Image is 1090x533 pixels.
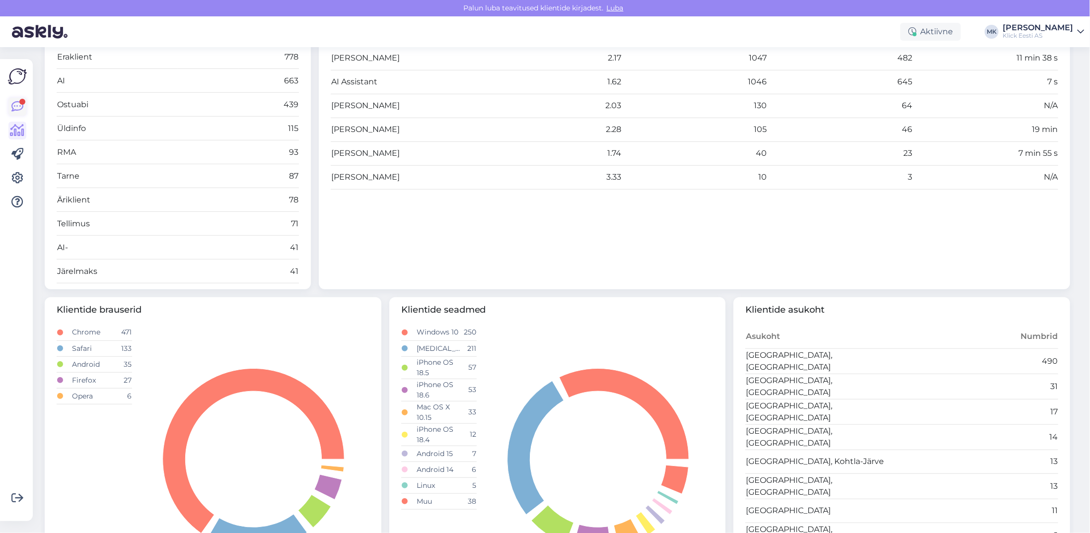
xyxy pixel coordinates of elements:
[902,473,1058,499] td: 13
[331,94,476,118] td: [PERSON_NAME]
[461,356,476,379] td: 57
[745,325,902,348] th: Asukoht
[461,340,476,356] td: 211
[913,70,1058,94] td: 7 s
[117,388,132,404] td: 6
[745,424,902,450] td: [GEOGRAPHIC_DATA], [GEOGRAPHIC_DATA]
[745,473,902,499] td: [GEOGRAPHIC_DATA], [GEOGRAPHIC_DATA]
[117,356,132,372] td: 35
[331,165,476,189] td: [PERSON_NAME]
[57,303,369,317] span: Klientide brauserid
[57,93,238,117] td: Ostuabi
[238,260,299,283] td: 41
[902,325,1058,348] th: Numbrid
[416,340,461,356] td: [MEDICAL_DATA]
[416,325,461,340] td: Windows 10
[622,141,767,165] td: 40
[331,118,476,141] td: [PERSON_NAME]
[622,118,767,141] td: 105
[416,401,461,423] td: Mac OS X 10.15
[767,70,913,94] td: 645
[767,141,913,165] td: 23
[461,423,476,446] td: 12
[416,446,461,462] td: Android 15
[461,446,476,462] td: 7
[117,340,132,356] td: 133
[401,303,714,317] span: Klientide seadmed
[72,356,117,372] td: Android
[416,356,461,379] td: iPhone OS 18.5
[767,46,913,70] td: 482
[476,70,622,94] td: 1.62
[57,212,238,236] td: Tellimus
[985,25,999,39] div: MK
[57,69,238,93] td: AI
[57,236,238,260] td: AI-
[902,399,1058,424] td: 17
[476,94,622,118] td: 2.03
[604,3,627,12] span: Luba
[416,462,461,477] td: Android 14
[461,477,476,493] td: 5
[767,165,913,189] td: 3
[476,165,622,189] td: 3.33
[745,499,902,523] td: [GEOGRAPHIC_DATA]
[1003,32,1073,40] div: Klick Eesti AS
[72,388,117,404] td: Opera
[1003,24,1073,32] div: [PERSON_NAME]
[238,69,299,93] td: 663
[57,45,238,69] td: Eraklient
[622,94,767,118] td: 130
[117,325,132,340] td: 471
[461,379,476,401] td: 53
[745,450,902,473] td: [GEOGRAPHIC_DATA], Kohtla-Järve
[72,372,117,388] td: Firefox
[745,399,902,424] td: [GEOGRAPHIC_DATA], [GEOGRAPHIC_DATA]
[476,118,622,141] td: 2.28
[8,67,27,86] img: Askly Logo
[416,477,461,493] td: Linux
[72,325,117,340] td: Chrome
[902,348,1058,374] td: 490
[331,46,476,70] td: [PERSON_NAME]
[745,374,902,399] td: [GEOGRAPHIC_DATA], [GEOGRAPHIC_DATA]
[622,165,767,189] td: 10
[461,325,476,340] td: 250
[913,165,1058,189] td: N/A
[476,46,622,70] td: 2.17
[117,372,132,388] td: 27
[238,212,299,236] td: 71
[902,450,1058,473] td: 13
[238,45,299,69] td: 778
[767,118,913,141] td: 46
[416,423,461,446] td: iPhone OS 18.4
[913,46,1058,70] td: 11 min 38 s
[913,94,1058,118] td: N/A
[57,140,238,164] td: RMA
[745,303,1058,317] span: Klientide asukoht
[416,493,461,509] td: Muu
[622,46,767,70] td: 1047
[745,348,902,374] td: [GEOGRAPHIC_DATA], [GEOGRAPHIC_DATA]
[57,260,238,283] td: Järelmaks
[238,236,299,260] td: 41
[902,374,1058,399] td: 31
[902,499,1058,523] td: 11
[57,188,238,212] td: Äriklient
[913,118,1058,141] td: 19 min
[331,70,476,94] td: AI Assistant
[416,379,461,401] td: iPhone OS 18.6
[476,141,622,165] td: 1.74
[238,140,299,164] td: 93
[72,340,117,356] td: Safari
[57,117,238,140] td: Üldinfo
[238,93,299,117] td: 439
[767,94,913,118] td: 64
[1003,24,1084,40] a: [PERSON_NAME]Klick Eesti AS
[902,424,1058,450] td: 14
[238,117,299,140] td: 115
[238,164,299,188] td: 87
[461,401,476,423] td: 33
[622,70,767,94] td: 1046
[238,188,299,212] td: 78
